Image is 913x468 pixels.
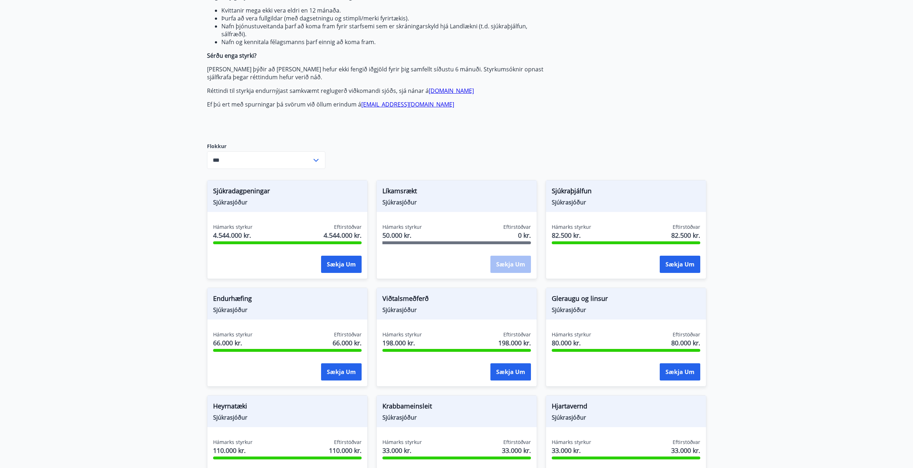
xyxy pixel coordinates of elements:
span: Hámarks styrkur [382,331,422,338]
span: Eftirstöðvar [673,439,700,446]
span: 82.500 kr. [671,231,700,240]
span: 110.000 kr. [213,446,253,455]
li: Nafn og kennitala félagsmanns þarf einnig að koma fram. [221,38,546,46]
span: 198.000 kr. [498,338,531,348]
span: Eftirstöðvar [334,223,362,231]
span: 0 kr. [518,231,531,240]
span: 50.000 kr. [382,231,422,240]
label: Flokkur [207,143,325,150]
span: Eftirstöðvar [334,331,362,338]
span: Heyrnatæki [213,401,362,413]
span: Sjúkrasjóður [213,413,362,421]
a: [EMAIL_ADDRESS][DOMAIN_NAME] [361,100,454,108]
span: Sjúkrasjóður [552,306,700,314]
span: Sjúkrasjóður [552,198,700,206]
span: 198.000 kr. [382,338,422,348]
span: Hámarks styrkur [213,331,253,338]
span: Sjúkrasjóður [382,306,531,314]
span: Sjúkrasjóður [213,198,362,206]
span: Hámarks styrkur [552,331,591,338]
span: Hámarks styrkur [213,223,253,231]
button: Sækja um [660,256,700,273]
span: Eftirstöðvar [503,223,531,231]
strong: Sérðu enga styrki? [207,52,257,60]
span: Hámarks styrkur [382,439,422,446]
p: Réttindi til styrkja endurnýjast samkvæmt reglugerð viðkomandi sjóðs, sjá nánar á [207,87,546,95]
span: Hámarks styrkur [382,223,422,231]
button: Sækja um [321,363,362,380]
span: Sjúkrasjóður [213,306,362,314]
span: 82.500 kr. [552,231,591,240]
span: Eftirstöðvar [503,439,531,446]
span: 33.000 kr. [552,446,591,455]
span: Hámarks styrkur [552,439,591,446]
a: [DOMAIN_NAME] [429,87,474,95]
span: 4.544.000 kr. [213,231,253,240]
span: Sjúkrasjóður [382,198,531,206]
button: Sækja um [321,256,362,273]
li: Þurfa að vera fullgildar (með dagsetningu og stimpli/merki fyrirtækis). [221,14,546,22]
span: Eftirstöðvar [334,439,362,446]
span: Eftirstöðvar [673,331,700,338]
li: Kvittanir mega ekki vera eldri en 12 mánaða. [221,6,546,14]
span: Sjúkraþjálfun [552,186,700,198]
span: 4.544.000 kr. [324,231,362,240]
span: Hámarks styrkur [552,223,591,231]
span: Sjúkradagpeningar [213,186,362,198]
span: 66.000 kr. [333,338,362,348]
span: Líkamsrækt [382,186,531,198]
p: [PERSON_NAME] þýðir að [PERSON_NAME] hefur ekki fengið iðgjöld fyrir þig samfellt síðustu 6 mánuð... [207,65,546,81]
span: Gleraugu og linsur [552,294,700,306]
span: Krabbameinsleit [382,401,531,413]
span: Sjúkrasjóður [382,413,531,421]
p: Ef þú ert með spurningar þá svörum við öllum erindum á [207,100,546,108]
button: Sækja um [660,363,700,380]
button: Sækja um [490,363,531,380]
span: 110.000 kr. [329,446,362,455]
span: Hámarks styrkur [213,439,253,446]
span: Eftirstöðvar [673,223,700,231]
span: 33.000 kr. [671,446,700,455]
span: 66.000 kr. [213,338,253,348]
span: 33.000 kr. [382,446,422,455]
span: 33.000 kr. [502,446,531,455]
span: Viðtalsmeðferð [382,294,531,306]
span: 80.000 kr. [671,338,700,348]
li: Nafn þjónustuveitanda þarf að koma fram fyrir starfsemi sem er skráningarskyld hjá Landlækni (t.d... [221,22,546,38]
span: Eftirstöðvar [503,331,531,338]
span: Hjartavernd [552,401,700,413]
span: 80.000 kr. [552,338,591,348]
span: Endurhæfing [213,294,362,306]
span: Sjúkrasjóður [552,413,700,421]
